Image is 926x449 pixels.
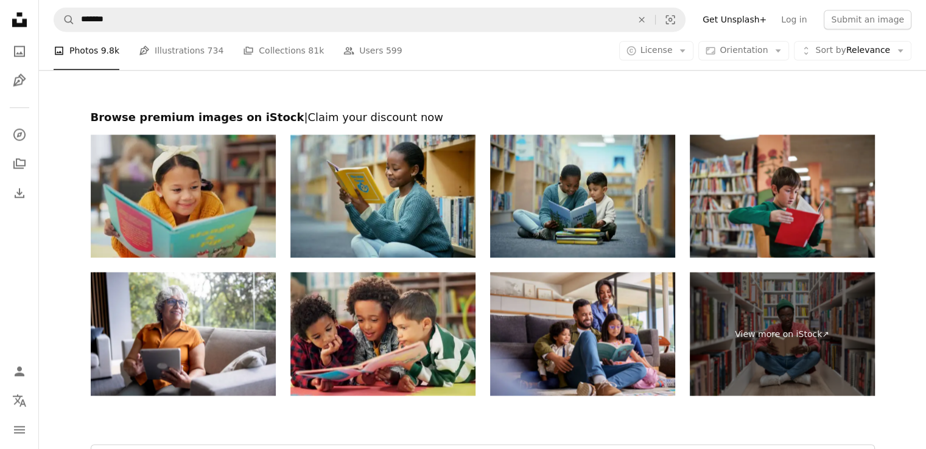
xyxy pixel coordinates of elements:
[490,272,675,395] img: Indian father reading a story to his children at home
[815,46,846,55] span: Sort by
[7,39,32,63] a: Photos
[490,134,675,258] img: Children, books and reading in library for education, language development and peer support for l...
[91,134,276,258] img: Girl, school and reading book in class, childhood development and growth for vocabulary in kinder...
[7,181,32,205] a: Download History
[91,272,276,395] img: Senior woman at home using a digital tablet
[243,32,324,71] a: Collections 81k
[54,8,75,31] button: Search Unsplash
[208,44,224,58] span: 734
[7,359,32,383] a: Log in / Sign up
[698,41,789,61] button: Orientation
[290,272,475,395] img: Children, book and reading on floor at school, learning and literacy knowledge or mind developmen...
[304,111,443,124] span: | Claim your discount now
[824,10,911,29] button: Submit an image
[7,122,32,147] a: Explore
[628,8,655,31] button: Clear
[139,32,223,71] a: Illustrations 734
[7,68,32,92] a: Illustrations
[640,46,673,55] span: License
[774,10,814,29] a: Log in
[290,134,475,258] img: Girl, reading and library with book, story and youth education at school with smile. Development,...
[7,417,32,442] button: Menu
[7,151,32,176] a: Collections
[7,7,32,34] a: Home — Unsplash
[690,134,875,258] img: Boy reading a red book in a library
[619,41,694,61] button: License
[695,10,774,29] a: Get Unsplash+
[656,8,685,31] button: Visual search
[343,32,402,71] a: Users 599
[91,110,875,125] h2: Browse premium images on iStock
[7,388,32,412] button: Language
[690,272,875,395] a: View more on iStock↗
[720,46,768,55] span: Orientation
[815,45,890,57] span: Relevance
[308,44,324,58] span: 81k
[54,7,686,32] form: Find visuals sitewide
[794,41,911,61] button: Sort byRelevance
[386,44,402,58] span: 599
